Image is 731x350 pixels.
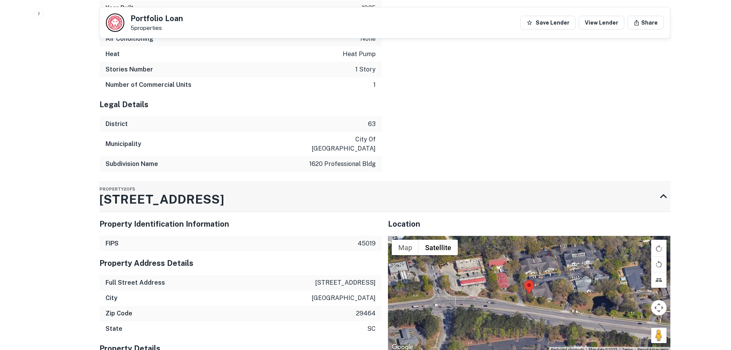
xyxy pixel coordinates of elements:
[99,187,135,191] span: Property 2 of 5
[106,139,141,149] h6: Municipality
[106,3,134,13] h6: Year Built
[355,65,376,74] p: 1 story
[651,328,667,343] button: Drag Pegman onto the map to open Street View
[520,16,576,30] button: Save Lender
[315,278,376,287] p: [STREET_ADDRESS]
[99,257,382,269] h5: Property Address Details
[392,240,419,255] button: Show street map
[362,3,376,13] p: 1985
[651,272,667,288] button: Tilt map
[627,16,664,30] button: Share
[651,241,667,256] button: Rotate map clockwise
[130,15,183,22] h5: Portfolio Loan
[343,50,376,59] p: heat pump
[99,218,382,230] h5: Property Identification Information
[106,278,165,287] h6: Full Street Address
[106,34,153,43] h6: Air Conditioning
[373,80,376,90] p: 1
[356,309,376,318] p: 29464
[651,300,667,315] button: Map camera controls
[106,119,128,129] h6: District
[106,239,119,248] h6: FIPS
[388,218,670,230] h5: Location
[579,16,624,30] a: View Lender
[106,80,191,90] h6: Number of Commercial Units
[651,240,667,255] button: Toggle fullscreen view
[358,239,376,248] p: 45019
[130,25,183,32] p: 5 properties
[99,190,224,209] h3: [STREET_ADDRESS]
[106,65,153,74] h6: Stories Number
[693,289,731,325] iframe: Chat Widget
[309,159,376,169] p: 1620 professional bldg
[106,50,120,59] h6: Heat
[312,294,376,303] p: [GEOGRAPHIC_DATA]
[651,257,667,272] button: Rotate map counterclockwise
[106,294,117,303] h6: City
[367,324,376,333] p: sc
[360,34,376,43] p: none
[368,119,376,129] p: 63
[99,99,382,110] h5: Legal Details
[307,135,376,153] p: city of [GEOGRAPHIC_DATA]
[106,309,132,318] h6: Zip Code
[419,240,458,255] button: Show satellite imagery
[99,181,670,212] div: Property2of5[STREET_ADDRESS]
[106,324,122,333] h6: State
[106,159,158,169] h6: Subdivision Name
